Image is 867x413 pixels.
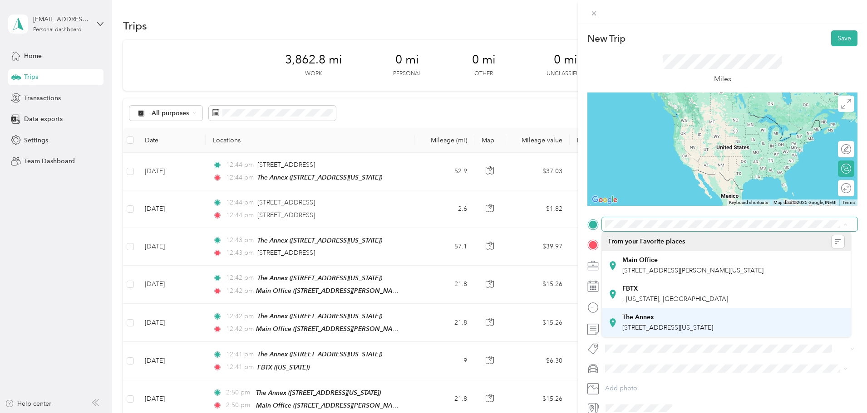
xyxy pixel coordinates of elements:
[622,324,713,331] span: [STREET_ADDRESS][US_STATE]
[773,200,837,205] span: Map data ©2025 Google, INEGI
[602,382,857,395] button: Add photo
[831,30,857,46] button: Save
[590,194,620,206] img: Google
[816,362,867,413] iframe: Everlance-gr Chat Button Frame
[622,285,638,293] strong: FBTX
[590,194,620,206] a: Open this area in Google Maps (opens a new window)
[714,73,731,85] p: Miles
[622,295,728,303] span: , [US_STATE], [GEOGRAPHIC_DATA]
[622,256,658,264] strong: Main Office
[587,32,626,45] p: New Trip
[729,199,768,206] button: Keyboard shortcuts
[622,313,654,321] strong: The Annex
[608,238,685,246] span: From your Favorite places
[622,267,764,274] span: [STREET_ADDRESS][PERSON_NAME][US_STATE]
